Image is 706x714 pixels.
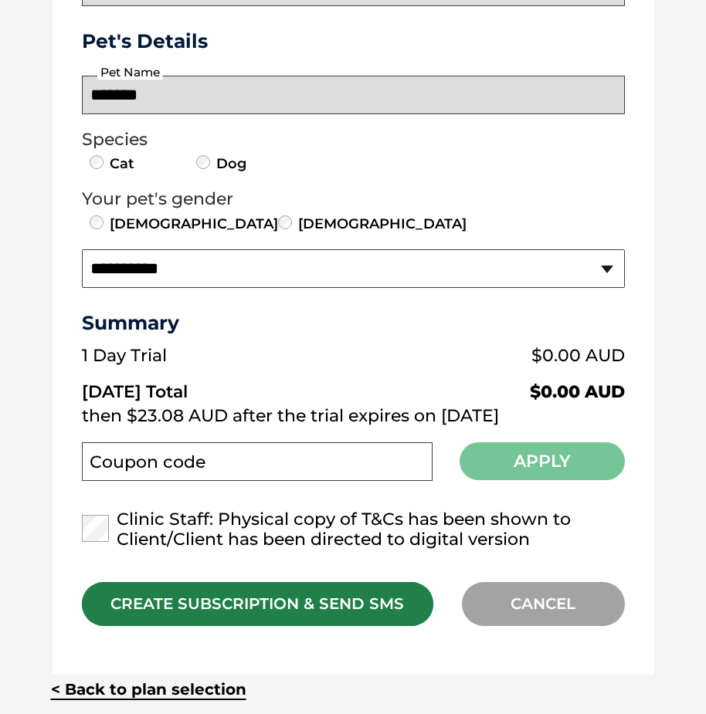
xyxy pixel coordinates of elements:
[82,515,109,542] input: Clinic Staff: Physical copy of T&Cs has been shown to Client/Client has been directed to digital ...
[82,130,625,150] legend: Species
[460,442,625,480] button: Apply
[82,582,433,626] div: CREATE SUBSCRIPTION & SEND SMS
[367,370,624,402] td: $0.00 AUD
[51,680,246,699] a: < Back to plan selection
[90,452,205,472] label: Coupon code
[82,189,625,209] legend: Your pet's gender
[82,402,625,430] td: then $23.08 AUD after the trial expires on [DATE]
[76,29,631,52] h3: Pet's Details
[82,342,368,370] td: 1 Day Trial
[367,342,624,370] td: $0.00 AUD
[462,582,625,626] div: CANCEL
[82,509,625,550] label: Clinic Staff: Physical copy of T&Cs has been shown to Client/Client has been directed to digital ...
[82,370,368,402] td: [DATE] Total
[82,311,625,334] h3: Summary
